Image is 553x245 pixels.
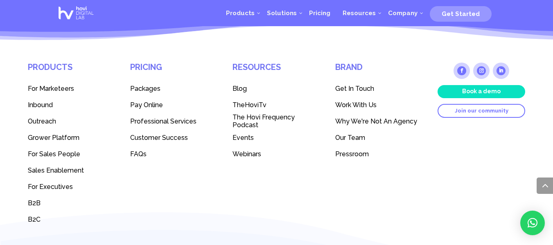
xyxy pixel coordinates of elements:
a: The Hovi Frequency Podcast [232,113,320,129]
a: Blog [232,80,320,97]
span: Pay Online [130,101,163,109]
h4: Pricing [130,63,218,80]
span: Get Started [442,10,480,18]
span: For Executives [28,183,73,191]
span: Inbound [28,101,53,109]
a: Products [220,1,261,25]
a: Inbound [28,97,115,113]
span: Blog [232,85,247,92]
a: B2B [28,195,115,211]
span: Customer Success [130,134,188,142]
a: Get Started [430,7,492,19]
a: Grower Platform [28,129,115,146]
a: Work With Us [335,97,423,113]
a: Sales Enablement [28,162,115,178]
a: Follow on Instagram [473,63,490,79]
h4: Products [28,63,115,80]
span: Events [232,134,254,142]
span: Work With Us [335,101,377,109]
span: FAQs [130,150,147,158]
span: B2C [28,216,41,223]
span: Our Team [335,134,365,142]
a: For Sales People [28,146,115,162]
span: Resources [343,9,376,17]
a: Professional Services [130,113,218,129]
span: For Marketeers [28,85,74,92]
a: Company [382,1,424,25]
a: Webinars [232,146,320,162]
a: Pricing [303,1,336,25]
a: Book a demo [438,85,525,98]
span: Pricing [309,9,330,17]
span: Pressroom [335,150,369,158]
a: Resources [336,1,382,25]
span: Solutions [267,9,297,17]
a: Follow on LinkedIn [493,63,509,79]
span: B2B [28,199,41,207]
span: Products [226,9,255,17]
a: Pressroom [335,146,423,162]
a: Outreach [28,113,115,129]
span: Company [388,9,418,17]
a: Pay Online [130,97,218,113]
a: Why We're Not An Agency [335,113,423,129]
span: TheHoviTv [232,101,266,109]
span: Sales Enablement [28,166,84,174]
span: Webinars [232,150,261,158]
a: Packages [130,80,218,97]
span: Packages [130,85,160,92]
h4: Resources [232,63,320,80]
a: Join our community [438,104,525,118]
a: B2C [28,211,115,227]
a: Get In Touch [335,80,423,97]
span: Get In Touch [335,85,374,92]
a: For Marketeers [28,80,115,97]
a: FAQs [130,146,218,162]
a: Our Team [335,129,423,146]
span: The Hovi Frequency Podcast [232,113,295,129]
a: TheHoviTv [232,97,320,113]
a: Customer Success [130,129,218,146]
span: Professional Services [130,117,196,125]
a: Solutions [261,1,303,25]
a: Events [232,129,320,146]
span: Why We're Not An Agency [335,117,417,125]
a: For Executives [28,178,115,195]
span: Outreach [28,117,56,125]
a: Follow on Facebook [454,63,470,79]
h4: Brand [335,63,423,80]
span: For Sales People [28,150,80,158]
span: Grower Platform [28,134,79,142]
